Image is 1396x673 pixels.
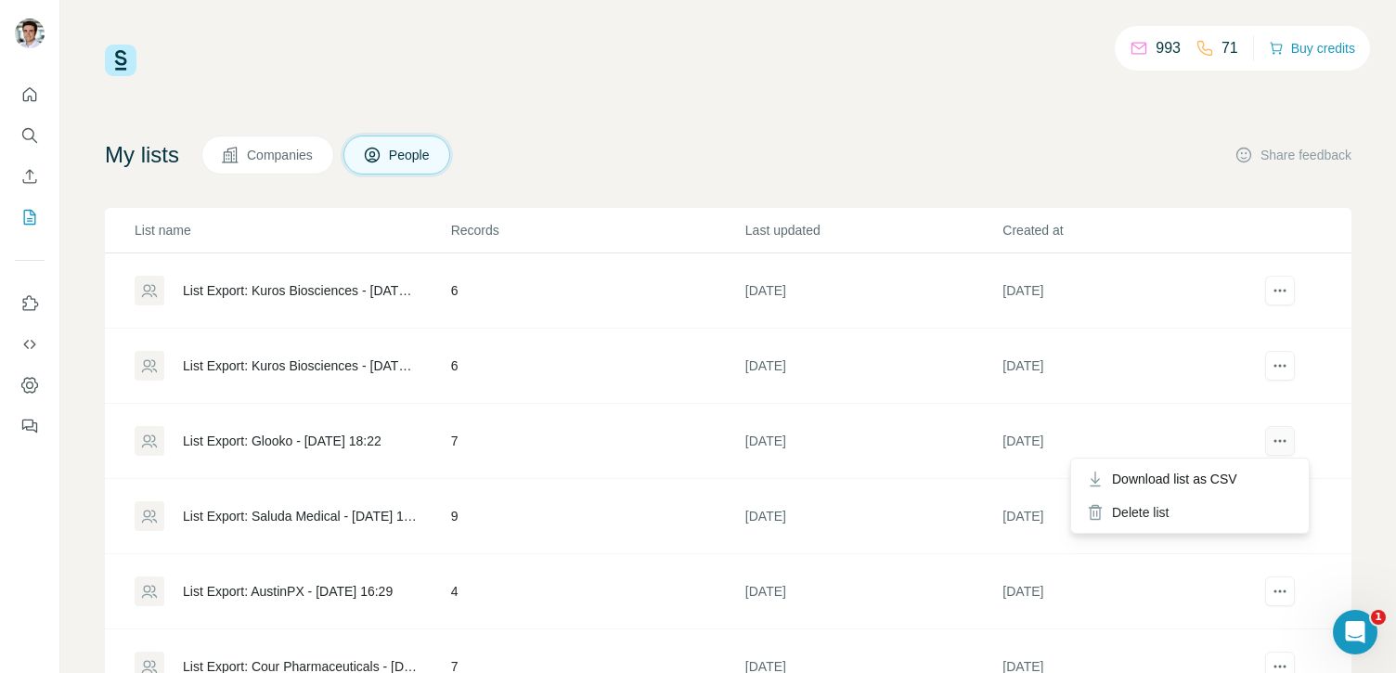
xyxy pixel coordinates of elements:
[15,160,45,193] button: Enrich CSV
[450,554,744,629] td: 4
[183,582,393,601] div: List Export: AustinPX - [DATE] 16:29
[15,19,45,48] img: Avatar
[450,479,744,554] td: 9
[1269,35,1355,61] button: Buy credits
[15,287,45,320] button: Use Surfe on LinkedIn
[450,404,744,479] td: 7
[15,201,45,234] button: My lists
[1265,426,1295,456] button: actions
[1002,554,1260,629] td: [DATE]
[1265,276,1295,305] button: actions
[15,119,45,152] button: Search
[247,146,315,164] span: Companies
[745,221,1002,239] p: Last updated
[1333,610,1377,654] iframe: Intercom live chat
[183,281,420,300] div: List Export: Kuros Biosciences - [DATE] 19:34
[105,45,136,76] img: Surfe Logo
[389,146,432,164] span: People
[450,329,744,404] td: 6
[15,328,45,361] button: Use Surfe API
[1265,576,1295,606] button: actions
[183,507,420,525] div: List Export: Saluda Medical - [DATE] 17:17
[451,221,743,239] p: Records
[744,329,1002,404] td: [DATE]
[1221,37,1238,59] p: 71
[744,479,1002,554] td: [DATE]
[1002,253,1260,329] td: [DATE]
[1156,37,1181,59] p: 993
[15,78,45,111] button: Quick start
[1002,329,1260,404] td: [DATE]
[1265,351,1295,381] button: actions
[15,409,45,443] button: Feedback
[15,369,45,402] button: Dashboard
[744,554,1002,629] td: [DATE]
[1371,610,1386,625] span: 1
[1234,146,1351,164] button: Share feedback
[450,253,744,329] td: 6
[1002,479,1260,554] td: [DATE]
[744,253,1002,329] td: [DATE]
[135,221,449,239] p: List name
[1002,221,1259,239] p: Created at
[183,356,420,375] div: List Export: Kuros Biosciences - [DATE] 18:52
[744,404,1002,479] td: [DATE]
[105,140,179,170] h4: My lists
[1112,470,1237,488] span: Download list as CSV
[1002,404,1260,479] td: [DATE]
[183,432,381,450] div: List Export: Glooko - [DATE] 18:22
[1075,496,1305,529] div: Delete list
